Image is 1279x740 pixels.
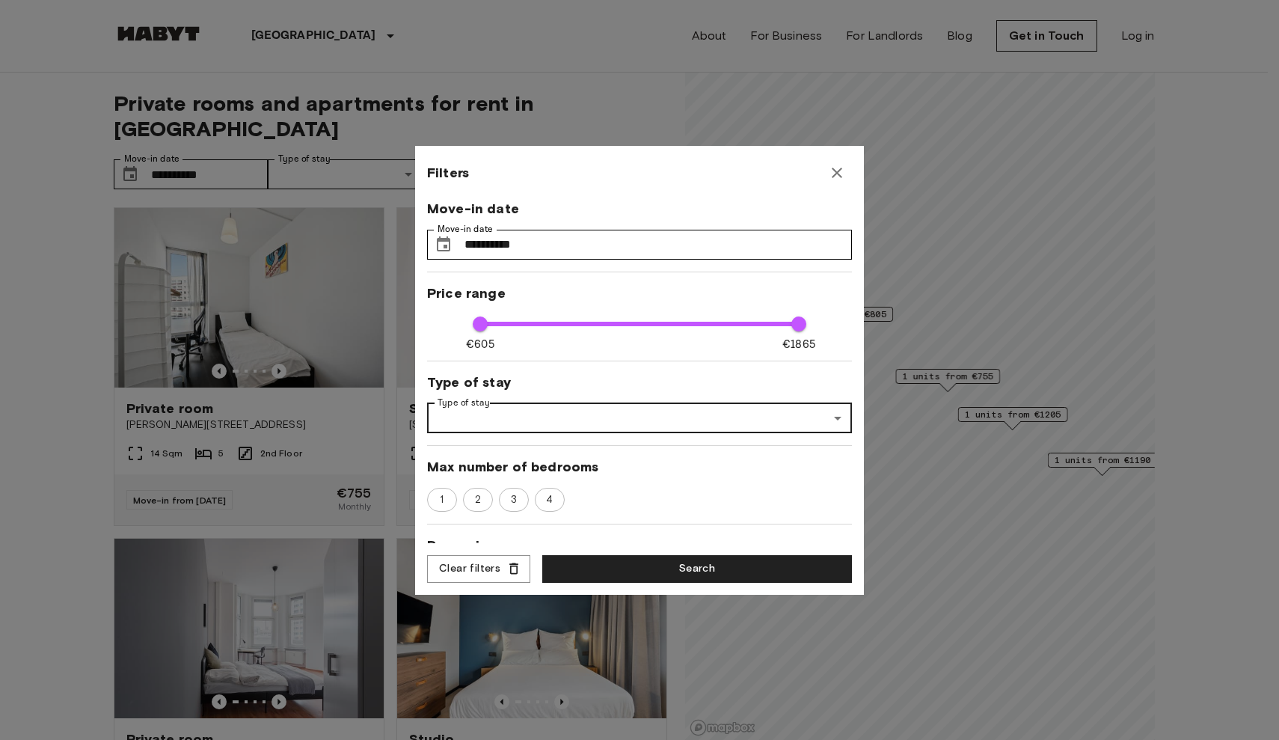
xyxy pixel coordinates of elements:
button: Clear filters [427,555,530,583]
span: 1 [432,492,452,507]
button: Search [542,555,852,583]
div: 3 [499,488,529,512]
span: 3 [503,492,525,507]
label: Type of stay [438,397,490,409]
div: 2 [463,488,493,512]
div: 4 [535,488,565,512]
span: 4 [538,492,561,507]
span: Move-in date [427,200,852,218]
span: €1865 [782,337,815,352]
span: Filters [427,164,469,182]
button: Choose date, selected date is 27 Sep 2025 [429,230,458,260]
span: €605 [466,337,494,352]
span: 2 [467,492,489,507]
span: Max number of bedrooms [427,458,852,476]
span: Room size [427,536,852,554]
span: Type of stay [427,373,852,391]
span: Price range [427,284,852,302]
div: 1 [427,488,457,512]
label: Move-in date [438,223,493,236]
